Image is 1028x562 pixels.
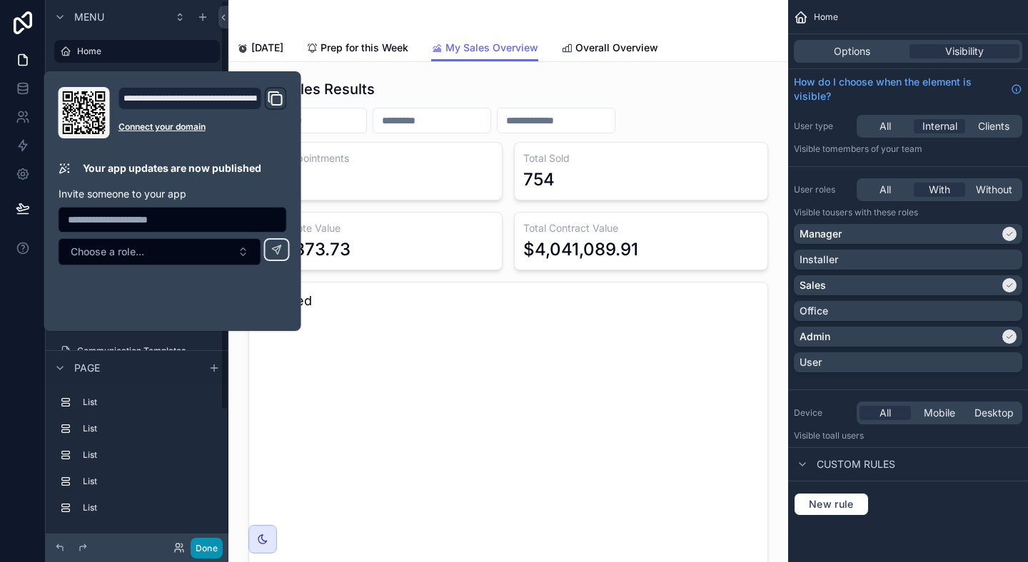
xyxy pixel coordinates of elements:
button: Select Button [59,238,261,265]
span: All [880,183,891,197]
span: Users with these roles [830,207,918,218]
button: Done [191,538,223,558]
span: Home [814,11,838,23]
span: all users [830,430,864,441]
label: List [83,423,214,434]
a: Overall Overview [561,35,658,63]
span: Page [74,361,100,375]
a: Home [54,40,220,63]
span: Options [834,44,870,58]
p: User [800,355,822,369]
span: My Sales Overview [445,41,538,55]
p: Visible to [794,207,1022,218]
span: Menu [74,10,104,24]
span: All [880,119,891,133]
a: Communication Templates [54,339,220,362]
a: [DATE] [237,35,283,63]
span: Internal [922,119,957,133]
label: User type [794,121,851,132]
span: Visibility [945,44,984,58]
p: Manager [800,227,842,241]
label: Communication Templates [77,345,217,357]
span: Without [976,183,1012,197]
span: Mobile [924,406,955,420]
span: New rule [803,498,860,511]
label: List [83,397,214,408]
span: [DATE] [251,41,283,55]
button: New rule [794,493,869,516]
a: All Contacts [54,70,220,93]
span: Prep for this Week [321,41,408,55]
a: Prep for this Week [306,35,408,63]
label: List [83,502,214,514]
label: Device [794,407,851,419]
p: Installer [800,252,838,267]
div: scrollable content [46,384,228,533]
span: Clients [978,119,1009,133]
p: Office [800,304,828,318]
span: All [880,406,891,420]
span: Overall Overview [575,41,658,55]
label: Home [77,46,211,57]
span: Desktop [974,406,1014,420]
p: Visible to [794,430,1022,441]
span: How do I choose when the element is visible? [794,75,1005,103]
p: Visible to [794,143,1022,155]
a: How do I choose when the element is visible? [794,75,1022,103]
a: My Sales Overview [431,35,538,62]
a: Connect your domain [119,121,287,133]
span: Choose a role... [71,245,144,259]
span: With [929,183,950,197]
p: Invite someone to your app [59,187,287,201]
span: Custom rules [817,457,895,471]
p: Admin [800,329,830,344]
label: User roles [794,184,851,195]
p: Your app updates are now published [83,161,261,175]
div: Domain and Custom Link [119,87,287,138]
label: List [83,476,214,487]
span: Members of your team [830,143,922,154]
label: List [83,449,214,461]
p: Sales [800,278,826,292]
